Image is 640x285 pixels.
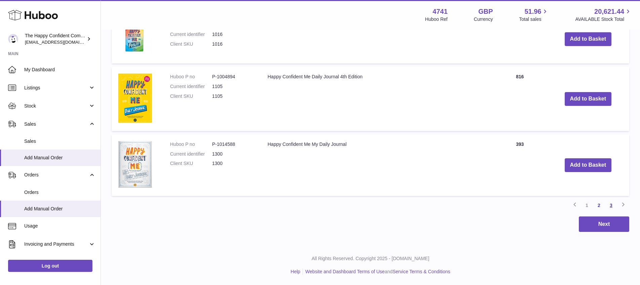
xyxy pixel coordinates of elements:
[24,121,88,127] span: Sales
[493,15,547,64] td: 6494
[261,67,493,131] td: Happy Confident Me Daily Journal 4th Edition
[581,199,593,211] a: 1
[170,74,212,80] dt: Huboo P no
[25,33,85,45] div: The Happy Confident Company
[305,269,385,274] a: Website and Dashboard Terms of Use
[24,103,88,109] span: Stock
[519,16,549,23] span: Total sales
[212,141,254,148] dd: P-1014588
[493,67,547,131] td: 816
[212,83,254,90] dd: 1105
[565,32,612,46] button: Add to Basket
[24,138,95,145] span: Sales
[170,141,212,148] dt: Huboo P no
[393,269,450,274] a: Service Terms & Conditions
[212,74,254,80] dd: P-1004894
[170,93,212,99] dt: Client SKU
[25,39,99,45] span: [EMAIL_ADDRESS][DOMAIN_NAME]
[261,134,493,196] td: Happy Confident Me My Daily Journal
[433,7,448,16] strong: 4741
[212,41,254,47] dd: 1016
[565,92,612,106] button: Add to Basket
[291,269,301,274] a: Help
[212,151,254,157] dd: 1300
[170,83,212,90] dt: Current identifier
[212,31,254,38] dd: 1016
[24,85,88,91] span: Listings
[24,241,88,247] span: Invoicing and Payments
[579,216,629,232] button: Next
[24,223,95,229] span: Usage
[425,16,448,23] div: Huboo Ref
[8,34,18,44] img: contact@happyconfident.com
[8,260,92,272] a: Log out
[24,172,88,178] span: Orders
[575,16,632,23] span: AVAILABLE Stock Total
[493,134,547,196] td: 393
[565,158,612,172] button: Add to Basket
[303,269,450,275] li: and
[24,206,95,212] span: Add Manual Order
[212,160,254,167] dd: 1300
[24,67,95,73] span: My Dashboard
[212,93,254,99] dd: 1105
[118,141,152,188] img: Happy Confident Me My Daily Journal
[24,189,95,196] span: Orders
[474,16,493,23] div: Currency
[605,199,617,211] a: 3
[519,7,549,23] a: 51.96 Total sales
[261,15,493,64] td: FEELIT! 100 Feelings Card Game
[106,255,635,262] p: All Rights Reserved. Copyright 2025 - [DOMAIN_NAME]
[575,7,632,23] a: 20,621.44 AVAILABLE Stock Total
[593,199,605,211] a: 2
[524,7,541,16] span: 51.96
[170,151,212,157] dt: Current identifier
[24,155,95,161] span: Add Manual Order
[170,41,212,47] dt: Client SKU
[170,31,212,38] dt: Current identifier
[118,22,152,55] img: FEELIT! 100 Feelings Card Game
[478,7,493,16] strong: GBP
[594,7,624,16] span: 20,621.44
[170,160,212,167] dt: Client SKU
[118,74,152,123] img: Happy Confident Me Daily Journal 4th Edition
